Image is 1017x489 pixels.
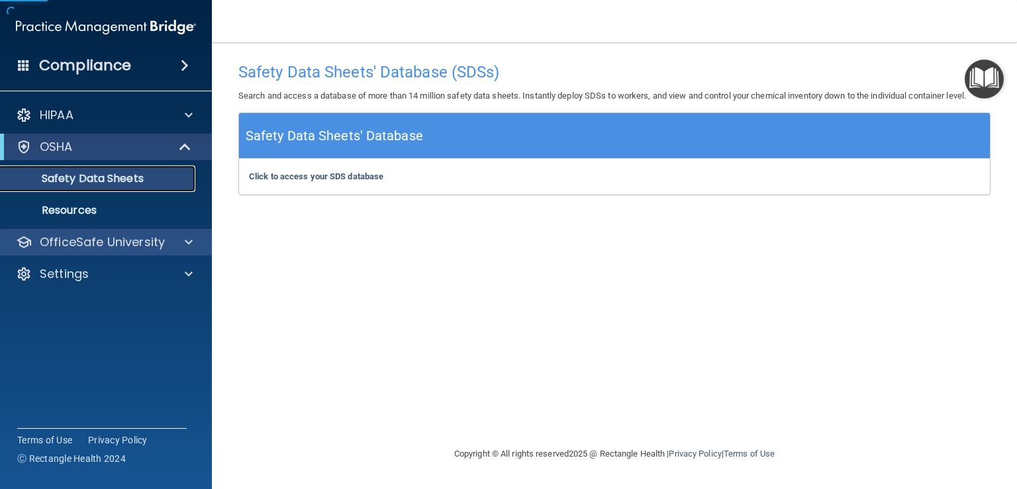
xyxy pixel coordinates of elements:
a: HIPAA [16,107,193,123]
div: Copyright © All rights reserved 2025 @ Rectangle Health | | [373,433,856,475]
a: Click to access your SDS database [249,171,383,181]
a: OfficeSafe University [16,234,193,250]
h5: Safety Data Sheets' Database [246,124,423,148]
img: PMB logo [16,14,196,40]
a: Terms of Use [724,449,775,459]
p: Settings [40,266,89,282]
p: HIPAA [40,107,73,123]
a: Settings [16,266,193,282]
p: Resources [9,204,189,217]
span: Ⓒ Rectangle Health 2024 [17,452,126,465]
p: Search and access a database of more than 14 million safety data sheets. Instantly deploy SDSs to... [238,88,991,104]
a: Terms of Use [17,433,72,447]
button: Open Resource Center [965,60,1004,99]
p: Safety Data Sheets [9,172,189,185]
h4: Safety Data Sheets' Database (SDSs) [238,64,991,81]
a: Privacy Policy [669,449,721,459]
a: OSHA [16,139,192,155]
a: Privacy Policy [88,433,148,447]
p: OSHA [40,139,73,155]
h4: Compliance [39,56,131,75]
p: OfficeSafe University [40,234,165,250]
